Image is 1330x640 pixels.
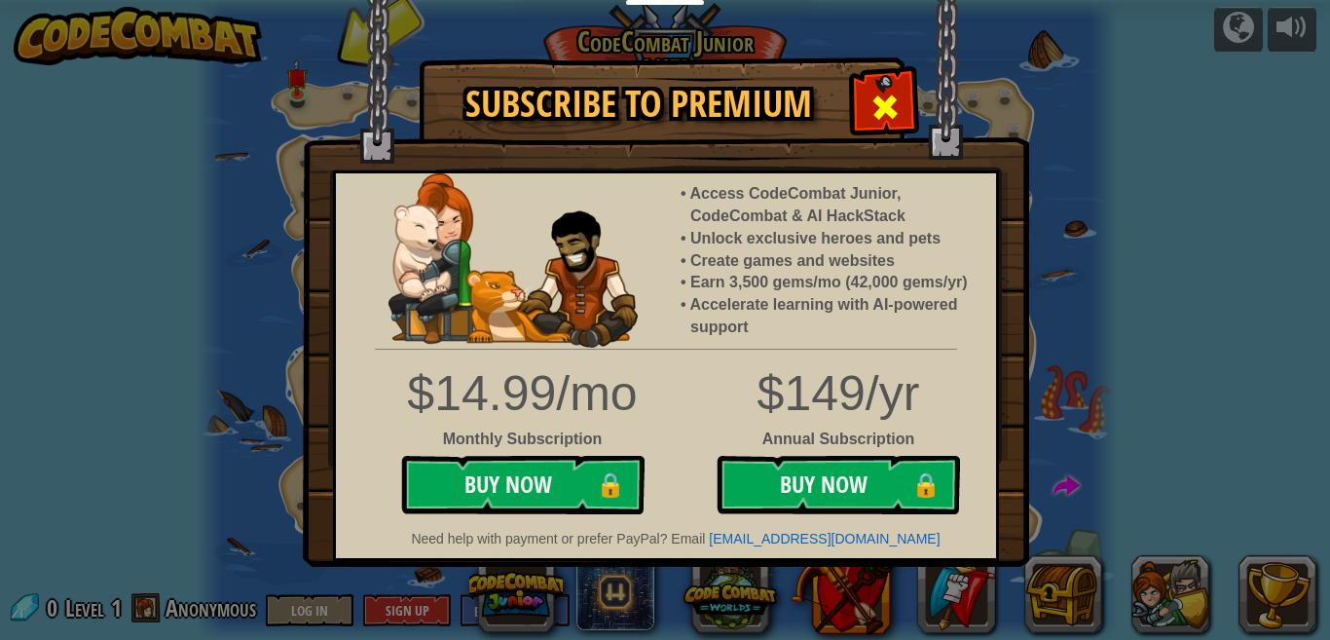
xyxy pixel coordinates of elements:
[411,531,705,546] span: Need help with payment or prefer PayPal? Email
[401,456,645,514] button: Buy Now🔒
[321,429,1011,451] div: Annual Subscription
[690,183,977,228] li: Access CodeCombat Junior, CodeCombat & AI HackStack
[690,250,977,273] li: Create games and websites
[388,173,638,348] img: anya-and-nando-pet.webp
[709,531,940,546] a: [EMAIL_ADDRESS][DOMAIN_NAME]
[690,228,977,250] li: Unlock exclusive heroes and pets
[690,272,977,294] li: Earn 3,500 gems/mo (42,000 gems/yr)
[717,456,960,514] button: Buy Now🔒
[393,429,651,451] div: Monthly Subscription
[690,294,977,339] li: Accelerate learning with AI-powered support
[439,84,838,125] h1: Subscribe to Premium
[321,359,1011,429] div: $149/yr
[393,359,651,429] div: $14.99/mo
